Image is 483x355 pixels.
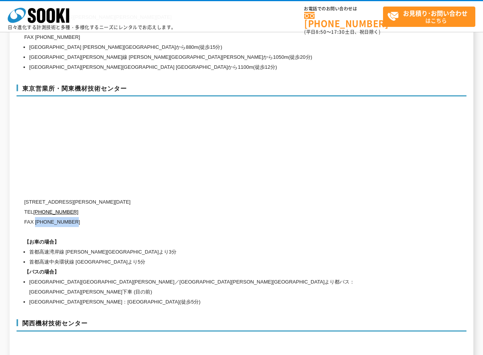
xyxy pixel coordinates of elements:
li: [GEOGRAPHIC_DATA][PERSON_NAME]：[GEOGRAPHIC_DATA](徒歩5分) [29,297,393,307]
p: [STREET_ADDRESS][PERSON_NAME][DATE] [24,197,393,207]
span: 8:50 [316,28,326,35]
span: はこちら [387,7,475,26]
li: [GEOGRAPHIC_DATA][GEOGRAPHIC_DATA][PERSON_NAME]／[GEOGRAPHIC_DATA][PERSON_NAME][GEOGRAPHIC_DATA]より... [29,277,393,297]
li: 首都高速湾岸線 [PERSON_NAME][GEOGRAPHIC_DATA]より3分 [29,247,393,257]
h3: 関西機材技術センター [17,319,466,332]
li: 首都高速中央環状線 [GEOGRAPHIC_DATA]より5分 [29,257,393,267]
li: [GEOGRAPHIC_DATA][PERSON_NAME]線 [PERSON_NAME][GEOGRAPHIC_DATA][PERSON_NAME]から1050m(徒歩20分) [29,52,393,62]
a: お見積り･お問い合わせはこちら [383,7,475,27]
strong: お見積り･お問い合わせ [403,8,468,18]
span: 17:30 [331,28,345,35]
span: お電話でのお問い合わせは [304,7,383,11]
p: TEL [24,207,393,217]
a: [PHONE_NUMBER] [33,209,78,215]
span: (平日 ～ 土日、祝日除く) [304,28,380,35]
a: [PHONE_NUMBER] [304,12,383,28]
h1: 【お車の場合】 [24,237,393,247]
p: 日々進化する計測技術と多種・多様化するニーズにレンタルでお応えします。 [8,25,176,30]
li: [GEOGRAPHIC_DATA] [PERSON_NAME][GEOGRAPHIC_DATA]から880m(徒歩15分) [29,42,393,52]
li: [GEOGRAPHIC_DATA][PERSON_NAME][GEOGRAPHIC_DATA] [GEOGRAPHIC_DATA]から1100m(徒歩12分) [29,62,393,72]
p: FAX [PHONE_NUMBER] [24,32,393,42]
h1: 【バスの場合】 [24,267,393,277]
h3: 東京営業所・関東機材技術センター [17,85,466,97]
p: FAX [PHONE_NUMBER] [24,217,393,227]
